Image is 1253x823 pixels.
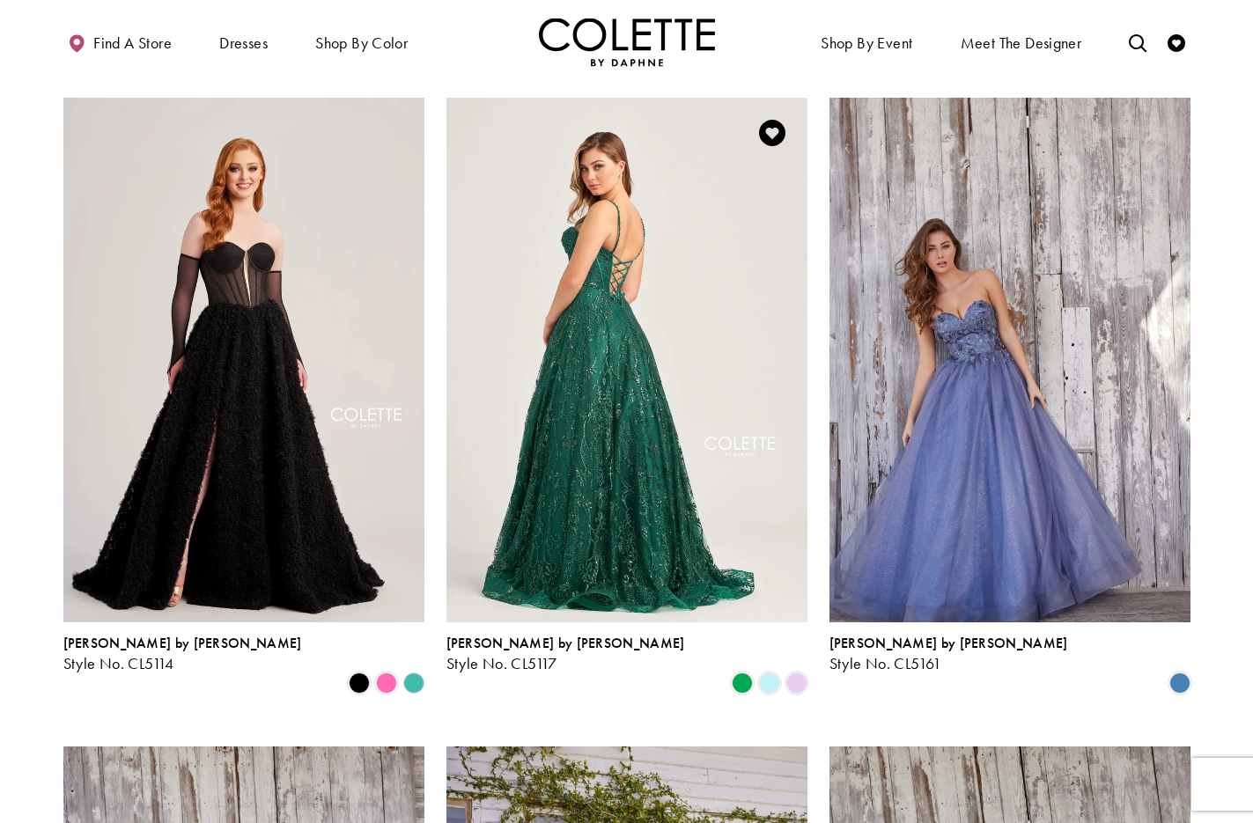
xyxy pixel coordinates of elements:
span: Style No. CL5161 [829,653,942,673]
a: Toggle search [1124,18,1151,66]
a: Visit Colette by Daphne Style No. CL5117 Page [446,98,807,622]
span: Shop by color [311,18,412,66]
span: Dresses [219,34,268,52]
span: Style No. CL5114 [63,653,174,673]
img: Colette by Daphne [539,18,715,66]
i: Pink [376,672,397,694]
span: [PERSON_NAME] by [PERSON_NAME] [829,634,1068,652]
a: Find a store [63,18,176,66]
a: Meet the designer [956,18,1087,66]
span: Find a store [93,34,172,52]
div: Colette by Daphne Style No. CL5161 [829,636,1068,672]
a: Visit Colette by Daphne Style No. CL5114 Page [63,98,424,622]
a: Visit Colette by Daphne Style No. CL5161 Page [829,98,1190,622]
a: Add to Wishlist [754,114,791,151]
i: Lilac [786,672,807,694]
i: Light Blue [759,672,780,694]
span: Shop by color [315,34,408,52]
span: Shop By Event [821,34,912,52]
span: Dresses [215,18,272,66]
div: Colette by Daphne Style No. CL5117 [446,636,685,672]
a: Check Wishlist [1163,18,1190,66]
div: Colette by Daphne Style No. CL5114 [63,636,302,672]
a: Visit Home Page [539,18,715,66]
i: Steel Blue [1169,672,1190,694]
span: [PERSON_NAME] by [PERSON_NAME] [63,634,302,652]
span: Style No. CL5117 [446,653,557,673]
span: [PERSON_NAME] by [PERSON_NAME] [446,634,685,652]
i: Turquoise [403,672,424,694]
span: Meet the designer [961,34,1082,52]
i: Black [349,672,370,694]
i: Emerald [732,672,753,694]
span: Shop By Event [816,18,917,66]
